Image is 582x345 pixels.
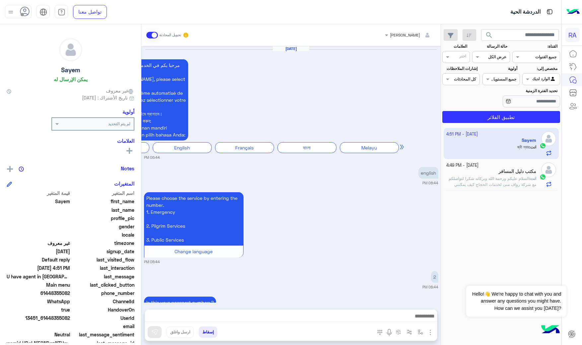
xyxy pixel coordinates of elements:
[71,290,135,297] span: phone_number
[58,8,65,16] img: tab
[82,94,128,101] span: تاريخ الأشتراك : [DATE]
[404,326,415,337] button: Trigger scenario
[61,66,80,74] h5: Sayem
[396,329,401,335] img: create order
[71,215,135,222] span: profile_pic
[167,326,194,338] button: ارسل واغلق
[215,142,274,153] div: Français
[277,142,336,153] div: বাংলা
[483,66,517,72] label: أولوية
[71,231,135,238] span: locale
[473,43,507,49] label: حالة الرسالة
[273,46,309,51] h6: [DATE]
[7,273,70,280] span: U have agent in Bangladesh?
[59,38,82,61] img: defaultAdmin.png
[144,297,216,308] p: 29/9/2025, 6:44 PM
[530,176,536,181] span: انت
[151,329,158,335] img: send message
[199,326,217,338] button: إسقاط
[144,155,160,160] small: 06:44 PM
[431,271,438,283] p: 29/9/2025, 6:44 PM
[498,169,536,174] h5: مكتب دليل المسافر
[71,198,135,205] span: first_name
[71,190,135,197] span: اسم المتغير
[483,88,557,94] label: تحديد الفترة الزمنية
[529,176,536,181] b: :
[546,8,554,16] img: tab
[144,259,160,264] small: 06:44 PM
[122,109,134,115] h6: أولوية
[7,290,70,297] span: 61448355082
[449,176,536,193] span: السلام عليكم ورحمة الله وبركاته شكرا لتواصلكم مع شركة رواف منى لخدمات الحجاج كيف يمكنني مساعدتكم؟
[121,165,134,171] h6: Notes
[540,174,546,180] img: WhatsApp
[7,323,70,330] span: null
[144,192,244,246] p: 29/9/2025, 6:44 PM
[426,328,434,336] img: send attachment
[385,328,393,336] img: send voice note
[377,330,383,335] img: make a call
[108,121,130,126] b: لم يتم التحديد
[7,231,70,238] span: null
[7,298,70,305] span: 2
[71,306,135,313] span: HandoverOn
[7,240,70,247] span: غير معروف
[7,281,70,288] span: Main menu
[71,281,135,288] span: last_clicked_button
[446,162,478,169] small: [DATE] - 4:49 PM
[541,162,556,177] img: defaultAdmin.png
[407,329,412,335] img: Trigger scenario
[459,53,467,61] div: اختر
[481,29,497,43] button: search
[73,5,107,19] a: تواصل معنا
[523,66,557,72] label: مخصص إلى:
[114,181,134,187] h6: المتغيرات
[513,43,558,49] label: القناة:
[510,8,541,17] p: الدردشة الحية
[19,166,24,172] img: notes
[7,306,70,313] span: true
[71,206,135,213] span: last_name
[7,223,70,230] span: null
[39,8,47,16] img: tab
[7,198,70,205] span: Sayem
[485,31,493,39] span: search
[340,142,399,153] div: Melayu
[442,111,560,123] button: تطبيق الفلاتر
[418,329,423,335] img: select flow
[71,223,135,230] span: gender
[7,190,70,197] span: قيمة المتغير
[7,166,13,172] img: add
[71,256,135,263] span: last_visited_flow
[71,240,135,247] span: timezone
[153,142,212,153] div: English
[55,5,68,19] a: tab
[71,248,135,255] span: signup_date
[393,326,404,337] button: create order
[390,32,420,37] span: [PERSON_NAME]
[7,331,70,338] span: 0
[54,76,88,82] h6: يمكن الإرسال له
[159,32,181,38] small: تحويل المحادثة
[443,43,467,49] label: العلامات
[443,66,477,72] label: إشارات الملاحظات
[7,264,70,271] span: 2025-09-30T13:51:39.635Z
[7,256,70,263] span: Default reply
[71,273,135,280] span: last_message
[71,315,135,321] span: UserId
[539,318,562,342] img: hulul-logo.png
[7,315,70,321] span: 13451_61448355082
[418,167,438,179] p: 29/9/2025, 6:44 PM
[106,87,134,94] span: غير معروف
[7,8,15,16] img: profile
[71,331,135,338] span: last_message_sentiment
[422,284,438,290] small: 06:44 PM
[7,248,70,255] span: 2025-09-29T15:44:05.451Z
[175,249,213,254] span: Change language
[71,323,135,330] span: email
[415,326,426,337] button: select flow
[422,180,438,186] small: 06:44 PM
[466,286,566,317] span: Hello!👋 We're happy to chat with you and answer any questions you might have. How can we assist y...
[7,138,134,144] h6: العلامات
[565,28,580,42] div: RA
